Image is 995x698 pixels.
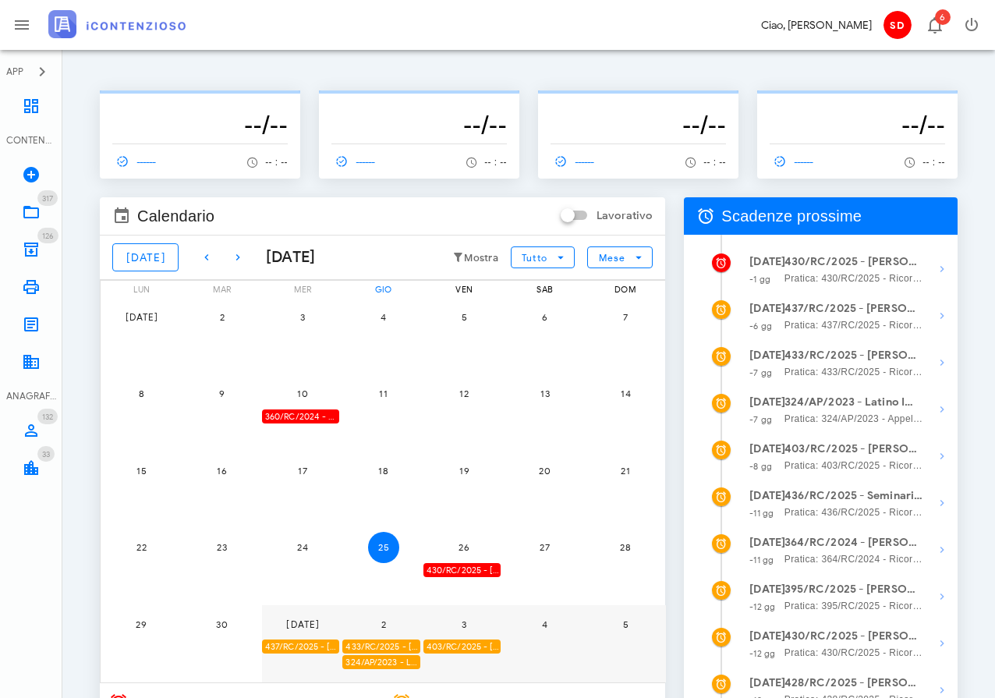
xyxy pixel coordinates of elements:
button: 5 [448,301,480,332]
span: 23 [207,541,238,553]
strong: 436/RC/2025 - Seminario Vescovile Di Noto - Inviare Ricorso [784,487,923,505]
div: 430/RC/2025 - [PERSON_NAME] - Invio Memorie per Udienza [423,563,501,578]
span: 12 [448,388,480,399]
strong: 428/RC/2025 - [PERSON_NAME]si in Udienza [784,675,923,692]
strong: [DATE] [749,349,785,362]
p: -------------- [770,97,945,109]
a: ------ [112,151,164,172]
p: -------------- [331,97,507,109]
small: -12 gg [749,648,775,659]
span: 26 [448,541,480,553]
button: 10 [287,378,318,409]
div: ven [423,281,505,298]
span: 3 [448,618,480,630]
small: Mostra [464,252,498,264]
button: Mostra dettagli [926,534,958,565]
button: 14 [610,378,641,409]
p: -------------- [112,97,288,109]
span: 27 [529,541,561,553]
button: 24 [287,532,318,563]
span: 126 [42,231,54,241]
div: ANAGRAFICA [6,389,56,403]
small: -11 gg [749,555,774,565]
button: [DATE] [287,608,318,640]
span: ------ [551,154,596,168]
button: 6 [529,301,561,332]
button: 30 [207,608,238,640]
span: -- : -- [922,157,945,168]
h3: --/-- [770,109,945,140]
span: Distintivo [37,190,58,206]
div: CONTENZIOSO [6,133,56,147]
small: -7 gg [749,414,772,425]
div: [DATE] [253,246,316,269]
button: 23 [207,532,238,563]
small: -1 gg [749,274,770,285]
span: Calendario [137,204,214,229]
button: Mese [587,246,653,268]
span: 10 [287,388,318,399]
span: 13 [529,388,561,399]
a: ------ [551,151,602,172]
button: 21 [610,455,641,486]
span: [DATE] [285,618,320,630]
strong: 433/RC/2025 - [PERSON_NAME] - Inviare Ricorso [784,347,923,364]
strong: 430/RC/2025 - [PERSON_NAME] - Presentarsi in Udienza [784,628,923,645]
span: 19 [448,465,480,477]
strong: [DATE] [749,442,785,455]
button: 2 [368,608,399,640]
span: ------ [770,154,815,168]
button: 3 [287,301,318,332]
button: Tutto [511,246,575,268]
span: Mese [598,252,625,264]
span: -- : -- [484,157,507,168]
a: ------ [770,151,821,172]
button: 29 [126,608,157,640]
span: 6 [529,311,561,323]
h3: --/-- [112,109,288,140]
div: lun [101,281,182,298]
span: ------ [331,154,377,168]
span: 132 [42,412,53,422]
button: 27 [529,532,561,563]
div: 433/RC/2025 - [PERSON_NAME] - Inviare Ricorso [342,640,420,654]
button: 3 [448,608,480,640]
span: Pratica: 403/RC/2025 - Ricorso contro Agenzia Delle Entrate D. P. Di [GEOGRAPHIC_DATA], Agenzia D... [784,458,923,473]
div: mer [262,281,343,298]
div: 324/AP/2023 - Latino Impianti Snc - Inviare Memorie per Udienza [342,655,420,670]
span: Tutto [521,252,547,264]
div: 437/RC/2025 - [PERSON_NAME] - Inviare Ricorso [262,640,339,654]
p: -------------- [551,97,726,109]
button: 16 [207,455,238,486]
button: SD [878,6,915,44]
div: dom [585,281,666,298]
span: Pratica: 324/AP/2023 - Appello contro Agenzia Delle Entrate D. P. Di [GEOGRAPHIC_DATA], Agenzia d... [784,411,923,427]
strong: 324/AP/2023 - Latino Impianti Snc - Inviare Memorie per Udienza [784,394,923,411]
span: Scadenze prossime [721,204,862,229]
span: 5 [448,311,480,323]
span: 3 [287,311,318,323]
button: 12 [448,378,480,409]
strong: [DATE] [749,676,785,689]
span: 33 [42,449,50,459]
div: gio [342,281,423,298]
span: SD [883,11,912,39]
button: [DATE] [126,301,157,332]
button: 2 [207,301,238,332]
small: -7 gg [749,367,772,378]
button: 8 [126,378,157,409]
button: Mostra dettagli [926,628,958,659]
span: 21 [610,465,641,477]
small: -12 gg [749,601,775,612]
button: [DATE] [112,243,179,271]
span: Distintivo [37,409,58,424]
button: 7 [610,301,641,332]
span: 4 [368,311,399,323]
strong: [DATE] [749,395,785,409]
span: [DATE] [126,251,165,264]
span: 25 [368,541,399,553]
div: Ciao, [PERSON_NAME] [761,17,872,34]
span: Distintivo [37,228,58,243]
button: Mostra dettagli [926,441,958,472]
div: mar [181,281,262,298]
